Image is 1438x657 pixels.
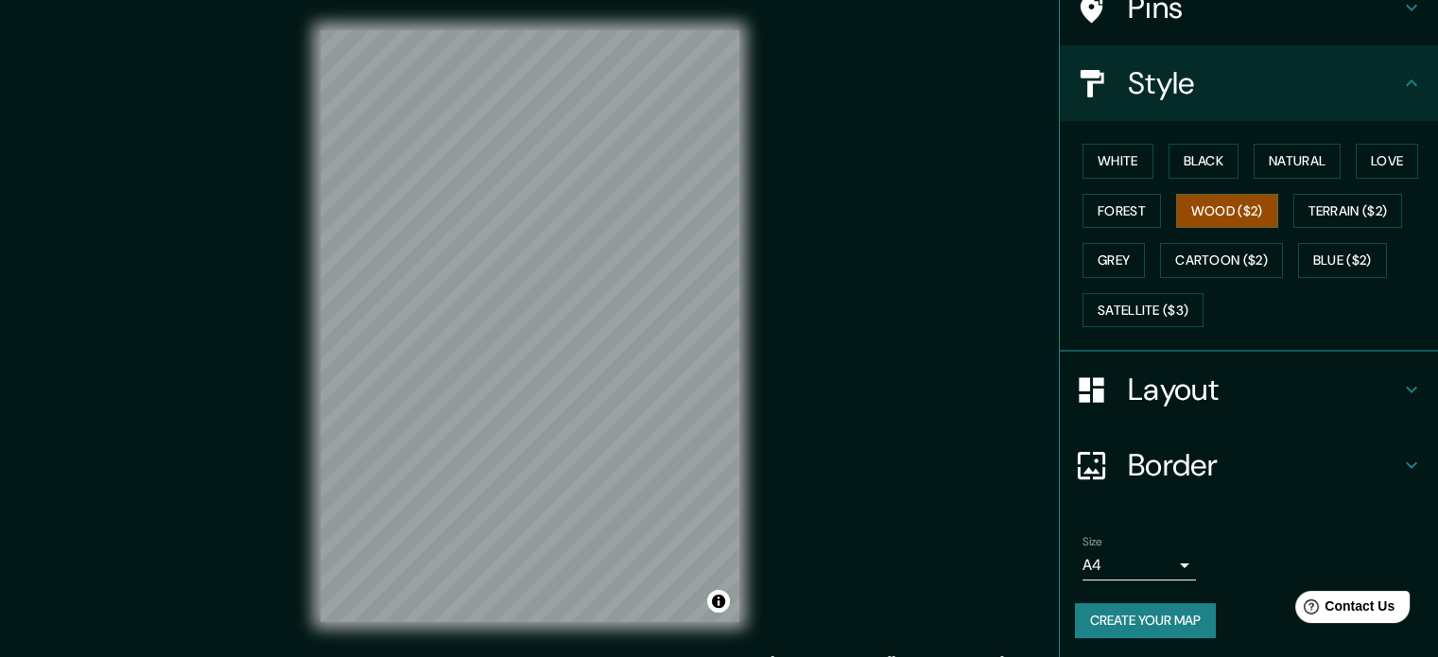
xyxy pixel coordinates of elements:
canvas: Map [321,30,739,622]
button: Grey [1083,243,1145,278]
div: A4 [1083,550,1196,580]
button: Cartoon ($2) [1160,243,1283,278]
button: Forest [1083,194,1161,229]
label: Size [1083,534,1102,550]
button: Wood ($2) [1176,194,1278,229]
button: Create your map [1075,603,1216,638]
button: Terrain ($2) [1293,194,1403,229]
h4: Style [1128,64,1400,102]
button: Blue ($2) [1298,243,1387,278]
button: White [1083,144,1153,179]
iframe: Help widget launcher [1270,583,1417,636]
button: Satellite ($3) [1083,293,1204,328]
h4: Border [1128,446,1400,484]
button: Black [1169,144,1239,179]
div: Style [1060,45,1438,121]
button: Love [1356,144,1418,179]
h4: Layout [1128,371,1400,408]
button: Toggle attribution [707,590,730,613]
button: Natural [1254,144,1341,179]
div: Border [1060,427,1438,503]
div: Layout [1060,352,1438,427]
